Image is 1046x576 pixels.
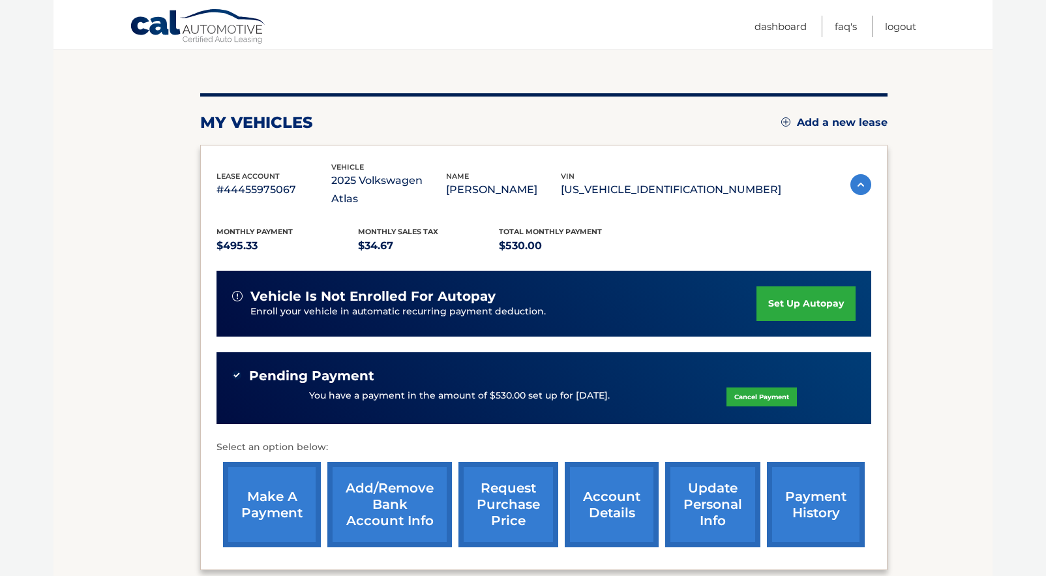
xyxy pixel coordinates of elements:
[223,462,321,547] a: make a payment
[446,172,469,181] span: name
[217,440,871,455] p: Select an option below:
[781,117,790,127] img: add.svg
[885,16,916,37] a: Logout
[358,227,438,236] span: Monthly sales Tax
[446,181,561,199] p: [PERSON_NAME]
[217,227,293,236] span: Monthly Payment
[232,291,243,301] img: alert-white.svg
[217,181,331,199] p: #44455975067
[331,172,446,208] p: 2025 Volkswagen Atlas
[781,116,888,129] a: Add a new lease
[756,286,856,321] a: set up autopay
[250,305,756,319] p: Enroll your vehicle in automatic recurring payment deduction.
[217,237,358,255] p: $495.33
[232,371,241,380] img: check-green.svg
[665,462,760,547] a: update personal info
[130,8,267,46] a: Cal Automotive
[331,162,364,172] span: vehicle
[309,389,610,403] p: You have a payment in the amount of $530.00 set up for [DATE].
[327,462,452,547] a: Add/Remove bank account info
[200,113,313,132] h2: my vehicles
[850,174,871,195] img: accordion-active.svg
[358,237,500,255] p: $34.67
[250,288,496,305] span: vehicle is not enrolled for autopay
[726,387,797,406] a: Cancel Payment
[217,172,280,181] span: lease account
[565,462,659,547] a: account details
[458,462,558,547] a: request purchase price
[249,368,374,384] span: Pending Payment
[835,16,857,37] a: FAQ's
[561,181,781,199] p: [US_VEHICLE_IDENTIFICATION_NUMBER]
[499,237,640,255] p: $530.00
[767,462,865,547] a: payment history
[561,172,575,181] span: vin
[499,227,602,236] span: Total Monthly Payment
[755,16,807,37] a: Dashboard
